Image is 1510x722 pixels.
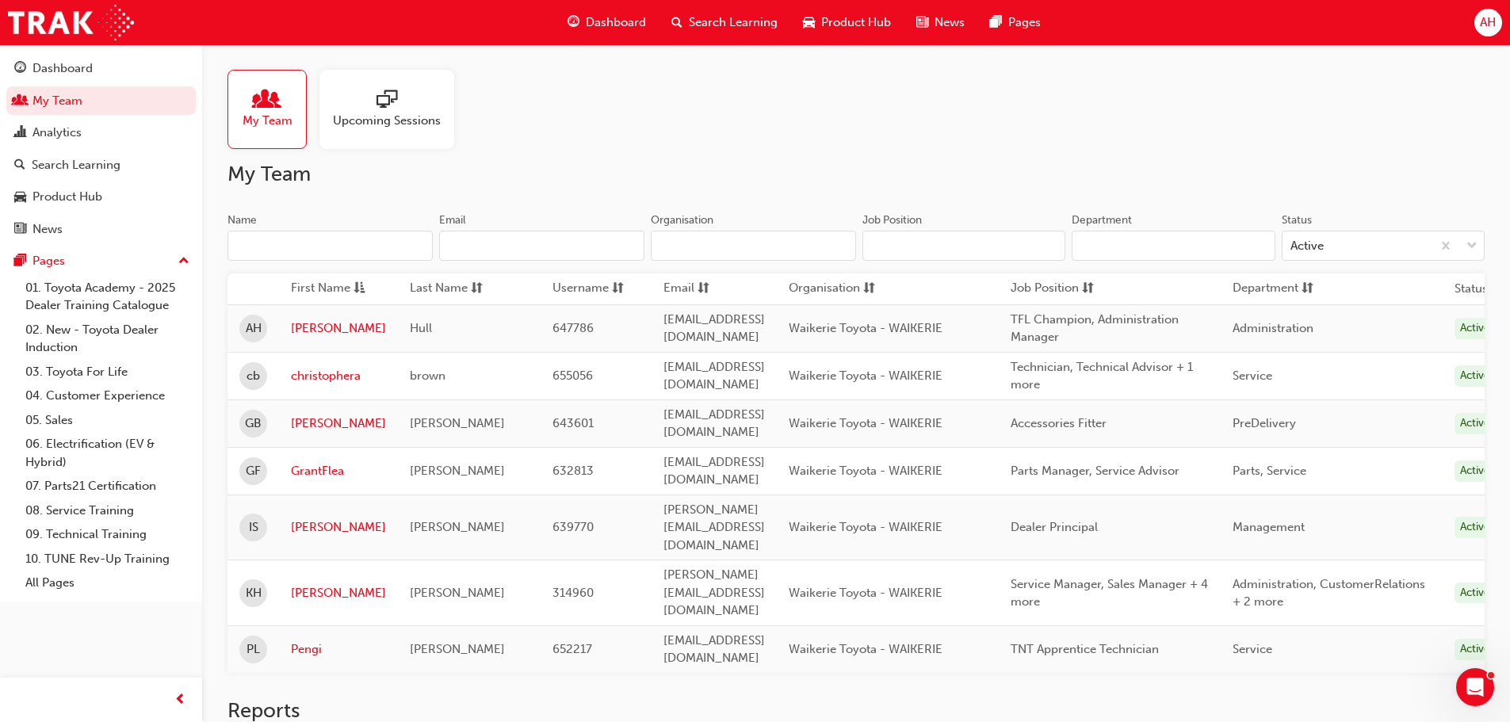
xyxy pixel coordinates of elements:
span: search-icon [671,13,682,32]
span: [EMAIL_ADDRESS][DOMAIN_NAME] [663,455,765,487]
div: Analytics [32,124,82,142]
input: Job Position [862,231,1065,261]
a: Product Hub [6,182,196,212]
span: sorting-icon [471,279,483,299]
span: My Team [243,112,292,130]
button: Pages [6,246,196,276]
span: [PERSON_NAME][EMAIL_ADDRESS][DOMAIN_NAME] [663,502,765,552]
span: [PERSON_NAME] [410,586,505,600]
span: people-icon [14,94,26,109]
span: Waikerie Toyota - WAIKERIE [789,464,942,478]
span: search-icon [14,159,25,173]
span: Dealer Principal [1011,520,1098,534]
span: [PERSON_NAME] [410,464,505,478]
button: Last Namesorting-icon [410,279,497,299]
span: News [935,13,965,32]
button: Emailsorting-icon [663,279,751,299]
span: Upcoming Sessions [333,112,441,130]
a: Pengi [291,640,386,659]
span: Last Name [410,279,468,299]
a: 03. Toyota For Life [19,360,196,384]
th: Status [1455,280,1488,298]
a: 05. Sales [19,408,196,433]
span: Waikerie Toyota - WAIKERIE [789,416,942,430]
span: Service [1233,642,1272,656]
button: DashboardMy TeamAnalyticsSearch LearningProduct HubNews [6,51,196,246]
span: Search Learning [689,13,778,32]
span: up-icon [178,251,189,272]
span: PreDelivery [1233,416,1296,430]
span: pages-icon [14,254,26,269]
div: Product Hub [32,188,102,206]
span: AH [246,319,262,338]
a: [PERSON_NAME] [291,584,386,602]
a: [PERSON_NAME] [291,319,386,338]
span: [EMAIL_ADDRESS][DOMAIN_NAME] [663,312,765,345]
span: Username [552,279,609,299]
span: car-icon [14,190,26,204]
span: Email [663,279,694,299]
span: Parts, Service [1233,464,1306,478]
a: Analytics [6,118,196,147]
div: Active [1455,460,1496,482]
div: Job Position [862,212,922,228]
a: Upcoming Sessions [319,70,467,149]
span: cb [247,367,260,385]
span: Waikerie Toyota - WAIKERIE [789,520,942,534]
span: asc-icon [354,279,365,299]
span: brown [410,369,445,383]
button: Departmentsorting-icon [1233,279,1320,299]
span: Accessories Fitter [1011,416,1107,430]
span: Management [1233,520,1305,534]
div: Status [1282,212,1312,228]
span: PL [247,640,260,659]
span: Organisation [789,279,860,299]
span: Service [1233,369,1272,383]
a: news-iconNews [904,6,977,39]
button: Organisationsorting-icon [789,279,876,299]
input: Email [439,231,644,261]
span: [PERSON_NAME] [410,520,505,534]
div: Email [439,212,466,228]
span: 314960 [552,586,594,600]
span: Administration [1233,321,1313,335]
span: Department [1233,279,1298,299]
span: 632813 [552,464,594,478]
span: Dashboard [586,13,646,32]
span: Waikerie Toyota - WAIKERIE [789,586,942,600]
div: Active [1455,413,1496,434]
div: Active [1455,517,1496,538]
span: sorting-icon [863,279,875,299]
a: All Pages [19,571,196,595]
div: Department [1072,212,1132,228]
div: Dashboard [32,59,93,78]
iframe: Intercom live chat [1456,668,1494,706]
span: 655056 [552,369,593,383]
span: Waikerie Toyota - WAIKERIE [789,321,942,335]
a: Dashboard [6,54,196,83]
span: 643601 [552,416,594,430]
button: Job Positionsorting-icon [1011,279,1098,299]
a: Search Learning [6,151,196,180]
span: First Name [291,279,350,299]
span: Administration, CustomerRelations + 2 more [1233,577,1425,609]
span: GB [245,414,262,433]
a: search-iconSearch Learning [659,6,790,39]
a: pages-iconPages [977,6,1053,39]
a: [PERSON_NAME] [291,518,386,537]
span: Waikerie Toyota - WAIKERIE [789,369,942,383]
span: TNT Apprentice Technician [1011,642,1159,656]
span: Pages [1008,13,1041,32]
span: IS [249,518,258,537]
span: [PERSON_NAME] [410,642,505,656]
a: GrantFlea [291,462,386,480]
span: sessionType_ONLINE_URL-icon [377,90,397,112]
span: people-icon [257,90,277,112]
span: sorting-icon [612,279,624,299]
a: 02. New - Toyota Dealer Induction [19,318,196,360]
a: 06. Electrification (EV & Hybrid) [19,432,196,474]
span: sorting-icon [1082,279,1094,299]
span: pages-icon [990,13,1002,32]
span: news-icon [14,223,26,237]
